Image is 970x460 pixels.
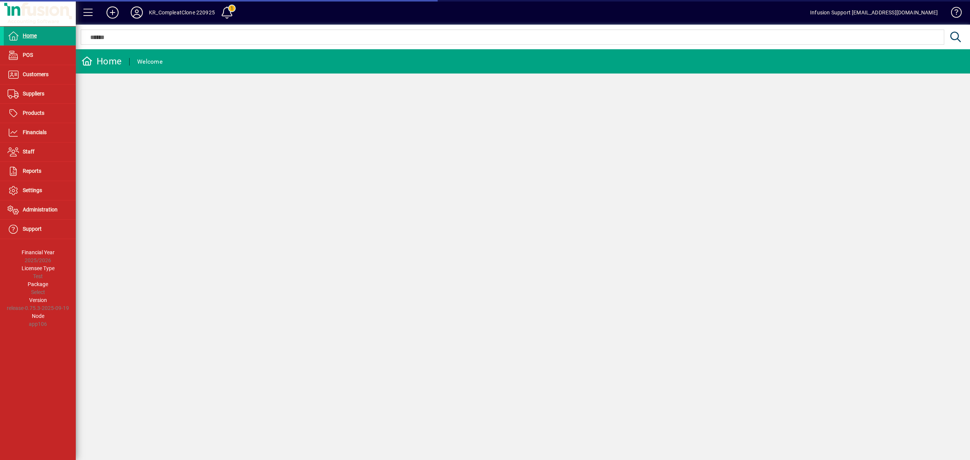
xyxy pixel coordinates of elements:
[22,249,55,255] span: Financial Year
[23,52,33,58] span: POS
[23,91,44,97] span: Suppliers
[4,142,76,161] a: Staff
[4,46,76,65] a: POS
[125,6,149,19] button: Profile
[23,168,41,174] span: Reports
[23,149,34,155] span: Staff
[4,104,76,123] a: Products
[22,265,55,271] span: Licensee Type
[4,123,76,142] a: Financials
[23,187,42,193] span: Settings
[23,226,42,232] span: Support
[149,6,215,19] div: KR_CompleatClone 220925
[4,181,76,200] a: Settings
[100,6,125,19] button: Add
[137,56,163,68] div: Welcome
[28,281,48,287] span: Package
[4,162,76,181] a: Reports
[81,55,122,67] div: Home
[29,297,47,303] span: Version
[4,84,76,103] a: Suppliers
[4,65,76,84] a: Customers
[32,313,44,319] span: Node
[945,2,961,26] a: Knowledge Base
[23,33,37,39] span: Home
[23,207,58,213] span: Administration
[4,220,76,239] a: Support
[4,200,76,219] a: Administration
[23,71,48,77] span: Customers
[23,110,44,116] span: Products
[23,129,47,135] span: Financials
[810,6,938,19] div: Infusion Support [EMAIL_ADDRESS][DOMAIN_NAME]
